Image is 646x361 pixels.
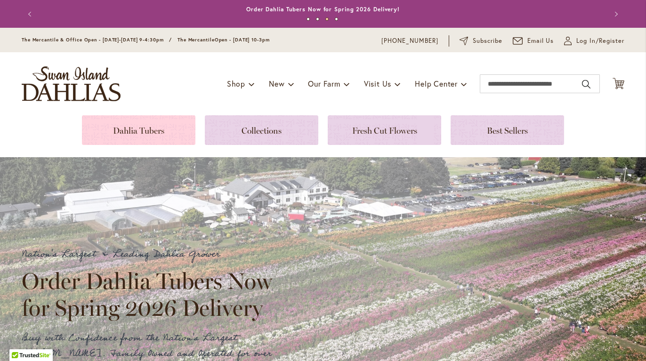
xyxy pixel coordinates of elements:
[473,36,502,46] span: Subscribe
[527,36,554,46] span: Email Us
[22,247,281,262] p: Nation's Largest & Leading Dahlia Grower
[22,66,121,101] a: store logo
[576,36,624,46] span: Log In/Register
[335,17,338,21] button: 4 of 4
[316,17,319,21] button: 2 of 4
[606,5,624,24] button: Next
[460,36,502,46] a: Subscribe
[246,6,400,13] a: Order Dahlia Tubers Now for Spring 2026 Delivery!
[22,5,40,24] button: Previous
[22,268,281,321] h2: Order Dahlia Tubers Now for Spring 2026 Delivery
[269,79,284,88] span: New
[415,79,458,88] span: Help Center
[513,36,554,46] a: Email Us
[215,37,270,43] span: Open - [DATE] 10-3pm
[364,79,391,88] span: Visit Us
[227,79,245,88] span: Shop
[22,37,215,43] span: The Mercantile & Office Open - [DATE]-[DATE] 9-4:30pm / The Mercantile
[308,79,340,88] span: Our Farm
[325,17,329,21] button: 3 of 4
[307,17,310,21] button: 1 of 4
[381,36,438,46] a: [PHONE_NUMBER]
[564,36,624,46] a: Log In/Register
